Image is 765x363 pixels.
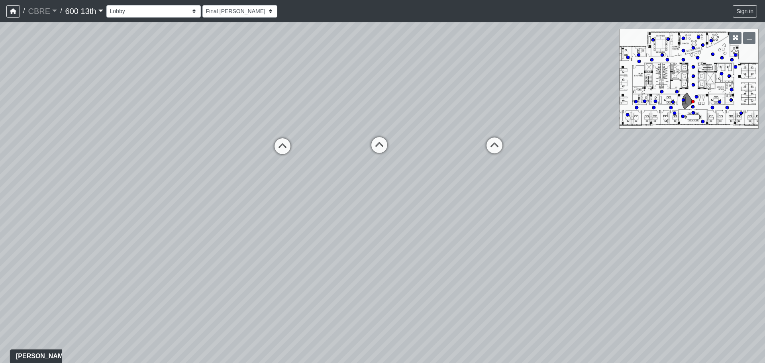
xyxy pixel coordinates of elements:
[6,347,62,363] iframe: Ybug feedback widget
[20,3,28,19] span: /
[65,3,103,19] a: 600 13th
[57,3,65,19] span: /
[28,3,57,19] a: CBRE
[733,5,757,18] button: Sign in
[4,2,69,16] button: [PERSON_NAME]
